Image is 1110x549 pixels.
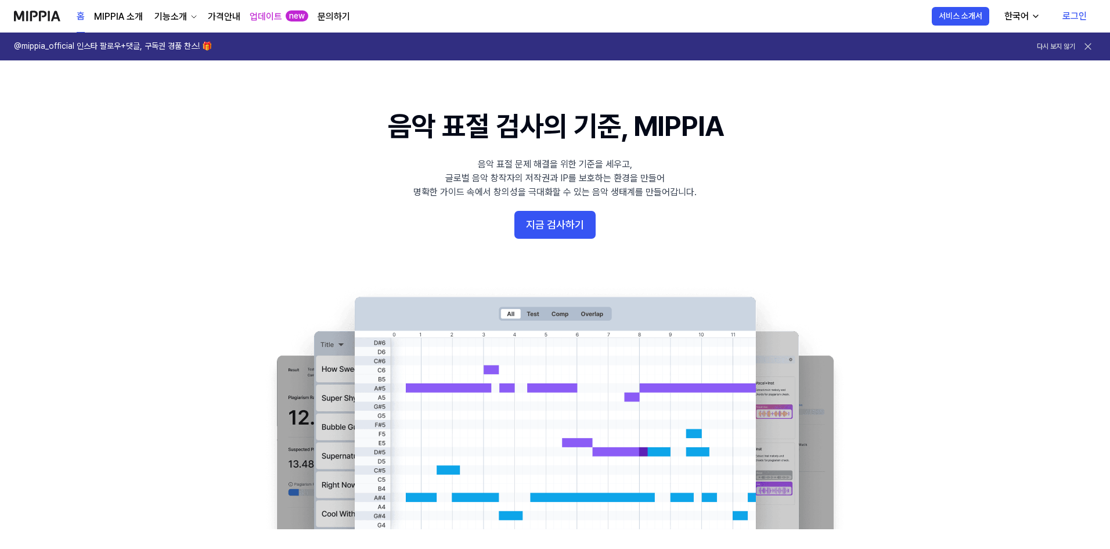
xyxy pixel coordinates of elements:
a: 홈 [77,1,85,33]
img: main Image [253,285,857,529]
a: 가격안내 [208,10,240,24]
button: 한국어 [995,5,1047,28]
a: 문의하기 [318,10,350,24]
div: 한국어 [1002,9,1031,23]
a: MIPPIA 소개 [94,10,143,24]
button: 기능소개 [152,10,199,24]
a: 업데이트 [250,10,282,24]
h1: 음악 표절 검사의 기준, MIPPIA [388,107,723,146]
div: 음악 표절 문제 해결을 위한 기준을 세우고, 글로벌 음악 창작자의 저작권과 IP를 보호하는 환경을 만들어 명확한 가이드 속에서 창의성을 극대화할 수 있는 음악 생태계를 만들어... [413,157,697,199]
button: 서비스 소개서 [932,7,989,26]
button: 지금 검사하기 [514,211,596,239]
div: new [286,10,308,22]
h1: @mippia_official 인스타 팔로우+댓글, 구독권 경품 찬스! 🎁 [14,41,212,52]
button: 다시 보지 않기 [1037,42,1075,52]
div: 기능소개 [152,10,189,24]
